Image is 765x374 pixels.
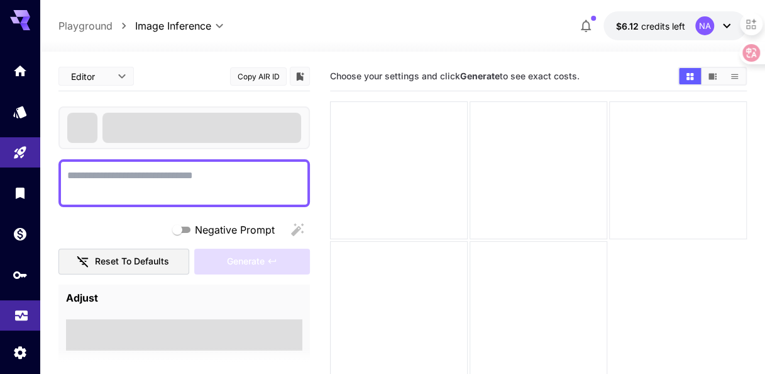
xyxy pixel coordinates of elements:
div: Usage [14,303,29,319]
nav: breadcrumb [58,18,135,33]
div: Playground [13,145,28,161]
button: Copy AIR ID [230,67,287,86]
h4: Adjust [66,292,302,305]
div: Home [13,63,28,79]
span: Negative Prompt [195,222,275,237]
div: Settings [13,344,28,360]
button: Show images in list view [724,68,746,84]
div: Show images in grid viewShow images in video viewShow images in list view [678,67,747,86]
a: Playground [58,18,113,33]
div: API Keys [13,267,28,283]
button: $6.11526NA [603,11,747,40]
div: Models [13,104,28,120]
span: $6.12 [616,21,641,31]
button: Show images in video view [702,68,724,84]
span: Choose your settings and click to see exact costs. [330,71,580,81]
button: Show images in grid view [679,68,701,84]
button: Add to library [294,69,305,84]
button: Reset to defaults [58,249,189,275]
span: Editor [71,70,110,83]
span: Image Inference [135,18,211,33]
div: Please fill the prompt [194,249,310,275]
b: Generate [460,71,500,81]
div: Library [13,185,28,201]
div: Wallet [13,226,28,242]
div: $6.11526 [616,20,685,33]
div: NA [695,16,714,35]
span: credits left [641,21,685,31]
